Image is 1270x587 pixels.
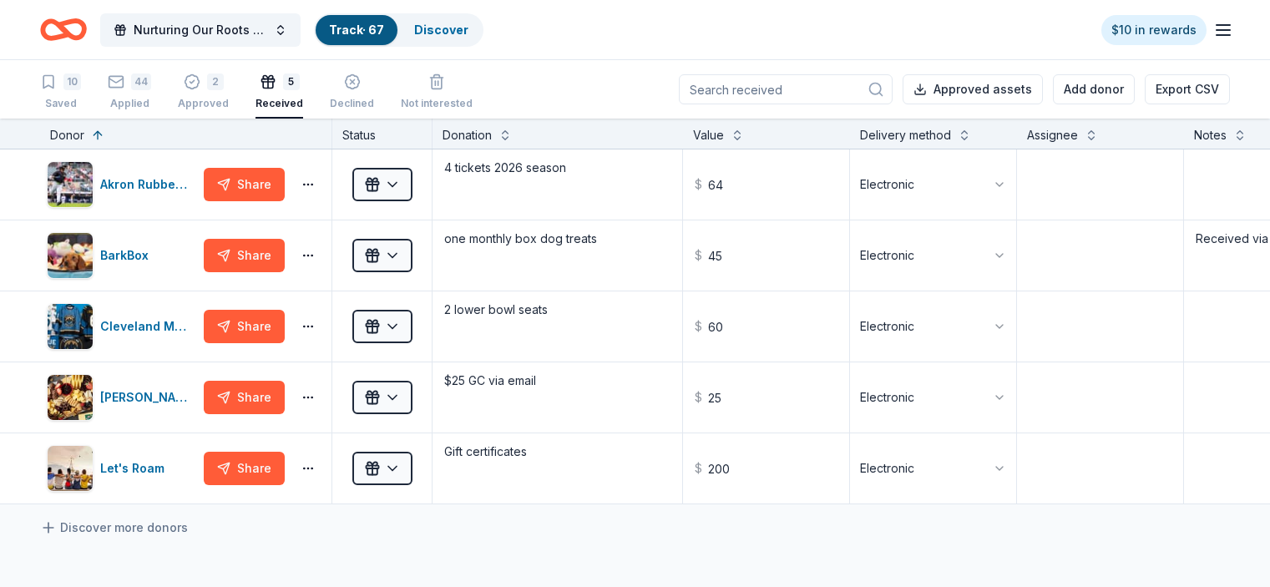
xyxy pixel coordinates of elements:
div: Not interested [401,97,473,110]
div: Declined [330,97,374,110]
div: 10 [63,73,81,90]
div: Let's Roam [100,458,171,478]
button: Image for Let's RoamLet's Roam [47,445,197,492]
button: Add donor [1053,74,1135,104]
button: 2Approved [178,67,229,119]
button: Approved assets [903,74,1043,104]
button: Image for BarkBoxBarkBox [47,232,197,279]
a: Discover [414,23,468,37]
div: Delivery method [860,125,951,145]
button: Share [204,168,285,201]
textarea: $25 GC via email [434,364,681,431]
button: 5Received [256,67,303,119]
img: Image for Let's Roam [48,446,93,491]
button: Share [204,381,285,414]
textarea: Gift certificates [434,435,681,502]
div: Received [256,97,303,110]
button: Image for Akron RubberDucksAkron RubberDucks [47,161,197,208]
div: Value [693,125,724,145]
div: [PERSON_NAME] Food Service Store [100,387,197,407]
div: Status [332,119,433,149]
textarea: one monthly box dog treats [434,222,681,289]
div: Saved [40,97,81,110]
div: Donor [50,125,84,145]
img: Image for Cleveland Monsters [48,304,93,349]
div: Applied [108,97,151,110]
div: BarkBox [100,245,155,266]
div: 2 [207,73,224,90]
button: Not interested [401,67,473,119]
div: 5 [283,73,300,90]
a: Discover more donors [40,518,188,538]
span: Nurturing Our Roots - Reaching for the Sky Dougbe River School Gala 2025 [134,20,267,40]
a: Home [40,10,87,49]
div: Akron RubberDucks [100,175,197,195]
a: $10 in rewards [1101,15,1207,45]
button: Declined [330,67,374,119]
div: 44 [131,73,151,90]
button: Share [204,310,285,343]
div: Donation [443,125,492,145]
button: Image for Cleveland MonstersCleveland Monsters [47,303,197,350]
button: Nurturing Our Roots - Reaching for the Sky Dougbe River School Gala 2025 [100,13,301,47]
div: Notes [1194,125,1227,145]
img: Image for BarkBox [48,233,93,278]
button: Image for Gordon Food Service Store[PERSON_NAME] Food Service Store [47,374,197,421]
button: Share [204,452,285,485]
button: Export CSV [1145,74,1230,104]
div: Assignee [1027,125,1078,145]
button: 44Applied [108,67,151,119]
img: Image for Akron RubberDucks [48,162,93,207]
div: Approved [178,97,229,110]
textarea: 4 tickets 2026 season [434,151,681,218]
input: Search received [679,74,893,104]
a: Track· 67 [329,23,384,37]
div: Cleveland Monsters [100,316,197,337]
img: Image for Gordon Food Service Store [48,375,93,420]
button: Track· 67Discover [314,13,483,47]
button: Share [204,239,285,272]
button: 10Saved [40,67,81,119]
textarea: 2 lower bowl seats [434,293,681,360]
